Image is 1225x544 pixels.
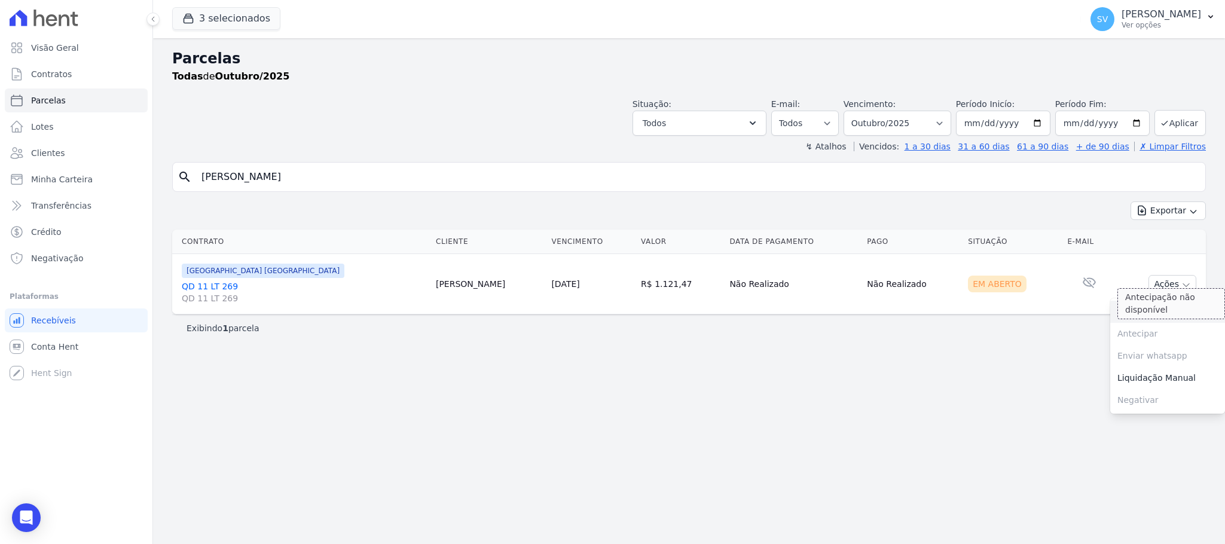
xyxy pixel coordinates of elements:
[1017,142,1068,151] a: 61 a 90 dias
[31,341,78,353] span: Conta Hent
[172,230,431,254] th: Contrato
[551,279,579,289] a: [DATE]
[854,142,899,151] label: Vencidos:
[5,220,148,244] a: Crédito
[636,230,725,254] th: Valor
[958,142,1009,151] a: 31 a 60 dias
[633,99,671,109] label: Situação:
[546,230,636,254] th: Vencimento
[805,142,846,151] label: ↯ Atalhos
[31,121,54,133] span: Lotes
[31,200,91,212] span: Transferências
[431,230,546,254] th: Cliente
[1081,2,1225,36] button: SV [PERSON_NAME] Ver opções
[31,173,93,185] span: Minha Carteira
[1110,301,1225,323] a: Ver boleto
[182,280,426,304] a: QD 11 LT 269QD 11 LT 269
[5,308,148,332] a: Recebíveis
[956,99,1015,109] label: Período Inicío:
[771,99,801,109] label: E-mail:
[5,115,148,139] a: Lotes
[182,264,344,278] span: [GEOGRAPHIC_DATA] [GEOGRAPHIC_DATA]
[5,62,148,86] a: Contratos
[31,314,76,326] span: Recebíveis
[31,68,72,80] span: Contratos
[172,71,203,82] strong: Todas
[1122,8,1201,20] p: [PERSON_NAME]
[1097,15,1108,23] span: SV
[215,71,290,82] strong: Outubro/2025
[1134,142,1206,151] a: ✗ Limpar Filtros
[633,111,766,136] button: Todos
[222,323,228,333] b: 1
[178,170,192,184] i: search
[10,289,143,304] div: Plataformas
[5,194,148,218] a: Transferências
[31,147,65,159] span: Clientes
[172,69,289,84] p: de
[5,167,148,191] a: Minha Carteira
[1131,201,1206,220] button: Exportar
[172,7,280,30] button: 3 selecionados
[5,141,148,165] a: Clientes
[844,99,896,109] label: Vencimento:
[5,246,148,270] a: Negativação
[636,254,725,314] td: R$ 1.121,47
[182,292,426,304] span: QD 11 LT 269
[725,230,862,254] th: Data de Pagamento
[1062,230,1115,254] th: E-mail
[187,322,259,334] p: Exibindo parcela
[862,254,963,314] td: Não Realizado
[905,142,951,151] a: 1 a 30 dias
[31,226,62,238] span: Crédito
[725,254,862,314] td: Não Realizado
[968,276,1027,292] div: Em Aberto
[194,165,1200,189] input: Buscar por nome do lote ou do cliente
[31,252,84,264] span: Negativação
[172,48,1206,69] h2: Parcelas
[5,88,148,112] a: Parcelas
[5,335,148,359] a: Conta Hent
[1154,110,1206,136] button: Aplicar
[1076,142,1129,151] a: + de 90 dias
[431,254,546,314] td: [PERSON_NAME]
[31,94,66,106] span: Parcelas
[643,116,666,130] span: Todos
[1148,275,1196,294] button: Ações
[862,230,963,254] th: Pago
[1117,288,1225,319] div: Antecipação não disponível
[12,503,41,532] div: Open Intercom Messenger
[1055,98,1150,111] label: Período Fim:
[31,42,79,54] span: Visão Geral
[5,36,148,60] a: Visão Geral
[963,230,1062,254] th: Situação
[1122,20,1201,30] p: Ver opções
